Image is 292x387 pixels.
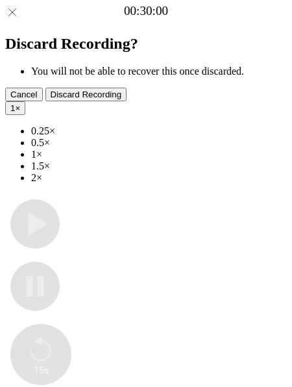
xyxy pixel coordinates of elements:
[31,125,287,137] li: 0.25×
[31,66,287,77] li: You will not be able to recover this once discarded.
[31,149,287,160] li: 1×
[31,160,287,172] li: 1.5×
[5,35,287,53] h2: Discard Recording?
[124,4,168,18] a: 00:30:00
[45,88,127,101] button: Discard Recording
[5,88,43,101] button: Cancel
[5,101,25,115] button: 1×
[31,172,287,184] li: 2×
[31,137,287,149] li: 0.5×
[10,103,15,113] span: 1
